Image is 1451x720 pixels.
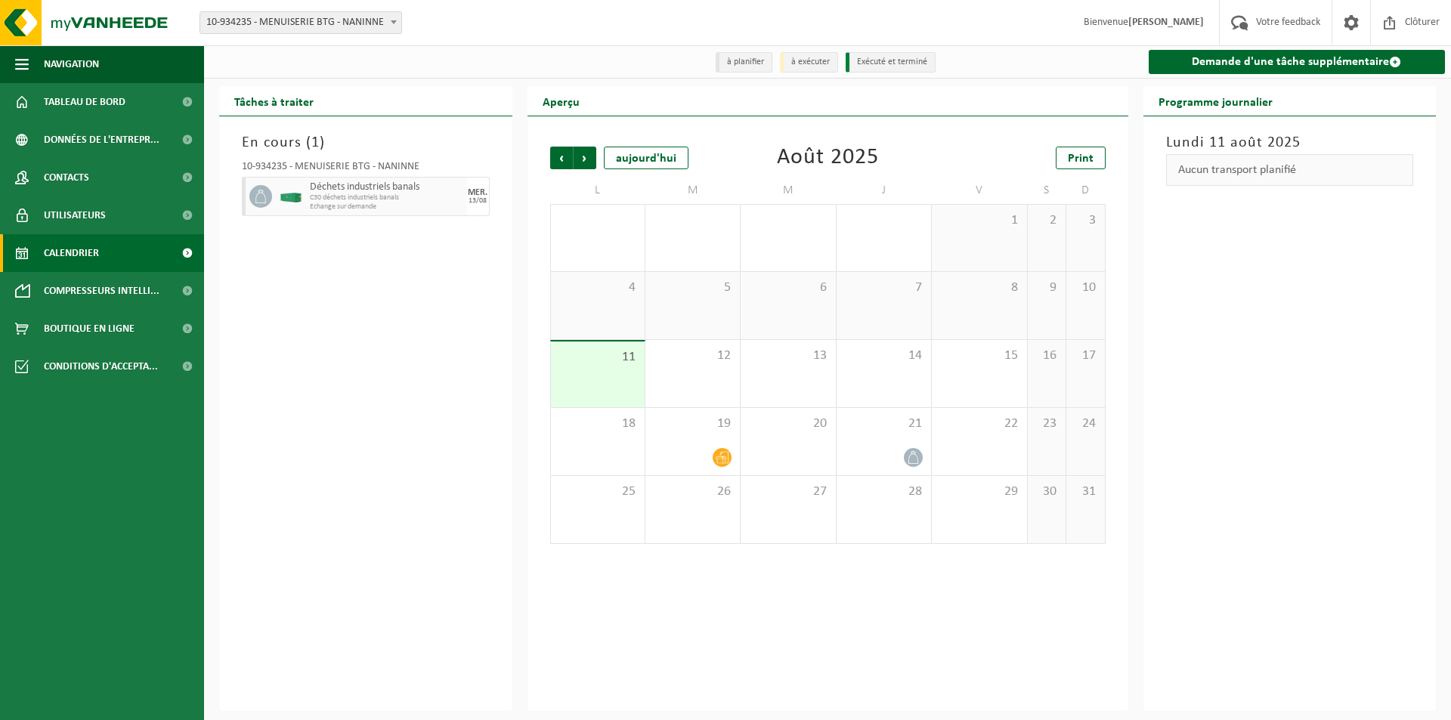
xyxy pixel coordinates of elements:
[311,135,320,150] span: 1
[550,177,645,204] td: L
[939,280,1019,296] span: 8
[44,348,158,385] span: Conditions d'accepta...
[846,52,936,73] li: Exécuté et terminé
[604,147,688,169] div: aujourd'hui
[1035,348,1058,364] span: 16
[550,147,573,169] span: Précédent
[1149,50,1446,74] a: Demande d'une tâche supplémentaire
[844,416,924,432] span: 21
[1166,131,1414,154] h3: Lundi 11 août 2025
[558,212,637,229] span: 28
[200,11,402,34] span: 10-934235 - MENUISERIE BTG - NANINNE
[219,86,329,116] h2: Tâches à traiter
[844,280,924,296] span: 7
[469,197,487,205] div: 13/08
[939,484,1019,500] span: 29
[44,121,159,159] span: Données de l'entrepr...
[1035,484,1058,500] span: 30
[844,212,924,229] span: 31
[780,52,838,73] li: à exécuter
[748,212,828,229] span: 30
[939,212,1019,229] span: 1
[653,348,732,364] span: 12
[653,416,732,432] span: 19
[1035,212,1058,229] span: 2
[645,177,741,204] td: M
[748,348,828,364] span: 13
[310,181,463,193] span: Déchets industriels banals
[1074,484,1097,500] span: 31
[844,348,924,364] span: 14
[242,131,490,154] h3: En cours ( )
[44,272,159,310] span: Compresseurs intelli...
[310,193,463,202] span: C30 déchets industriels banals
[1066,177,1105,204] td: D
[280,191,302,202] img: HK-XC-30-GN-00
[1068,153,1094,165] span: Print
[939,416,1019,432] span: 22
[653,212,732,229] span: 29
[844,484,924,500] span: 28
[468,188,487,197] div: MER.
[44,159,89,196] span: Contacts
[748,280,828,296] span: 6
[1056,147,1106,169] a: Print
[1166,154,1414,186] div: Aucun transport planifié
[44,310,135,348] span: Boutique en ligne
[1028,177,1066,204] td: S
[558,416,637,432] span: 18
[1074,280,1097,296] span: 10
[748,484,828,500] span: 27
[1035,416,1058,432] span: 23
[558,484,637,500] span: 25
[200,12,401,33] span: 10-934235 - MENUISERIE BTG - NANINNE
[748,416,828,432] span: 20
[558,280,637,296] span: 4
[574,147,596,169] span: Suivant
[653,280,732,296] span: 5
[1143,86,1288,116] h2: Programme journalier
[44,234,99,272] span: Calendrier
[939,348,1019,364] span: 15
[1035,280,1058,296] span: 9
[527,86,595,116] h2: Aperçu
[777,147,879,169] div: Août 2025
[932,177,1027,204] td: V
[1074,212,1097,229] span: 3
[1074,348,1097,364] span: 17
[716,52,772,73] li: à planifier
[837,177,932,204] td: J
[741,177,836,204] td: M
[1128,17,1204,28] strong: [PERSON_NAME]
[653,484,732,500] span: 26
[44,196,106,234] span: Utilisateurs
[44,83,125,121] span: Tableau de bord
[310,202,463,212] span: Echange sur demande
[44,45,99,83] span: Navigation
[558,349,637,366] span: 11
[242,162,490,177] div: 10-934235 - MENUISERIE BTG - NANINNE
[1074,416,1097,432] span: 24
